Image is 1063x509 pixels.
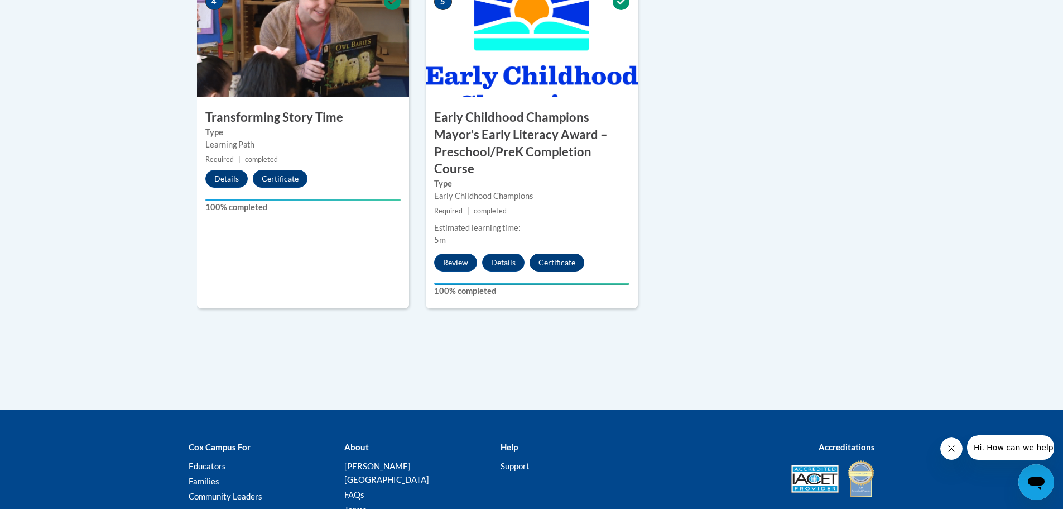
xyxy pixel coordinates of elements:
[434,190,629,202] div: Early Childhood Champions
[238,155,241,164] span: |
[344,489,364,500] a: FAQs
[205,170,248,188] button: Details
[205,155,234,164] span: Required
[7,8,90,17] span: Hi. How can we help?
[205,126,401,139] label: Type
[467,207,469,215] span: |
[501,442,518,452] b: Help
[530,254,584,272] button: Certificate
[501,461,530,471] a: Support
[791,465,839,493] img: Accredited IACET® Provider
[847,459,875,498] img: IDA® Accredited
[253,170,307,188] button: Certificate
[434,207,463,215] span: Required
[189,461,226,471] a: Educators
[1018,464,1054,500] iframe: Button to launch messaging window
[967,435,1054,460] iframe: Message from company
[197,109,409,126] h3: Transforming Story Time
[940,437,963,460] iframe: Close message
[189,491,262,501] a: Community Leaders
[189,476,219,486] a: Families
[434,222,629,234] div: Estimated learning time:
[245,155,278,164] span: completed
[819,442,875,452] b: Accreditations
[434,178,629,190] label: Type
[205,201,401,213] label: 100% completed
[434,254,477,272] button: Review
[434,283,629,285] div: Your progress
[344,442,369,452] b: About
[205,139,401,151] div: Learning Path
[434,285,629,297] label: 100% completed
[205,199,401,201] div: Your progress
[344,461,429,484] a: [PERSON_NAME][GEOGRAPHIC_DATA]
[482,254,525,272] button: Details
[189,442,251,452] b: Cox Campus For
[474,207,507,215] span: completed
[434,235,446,245] span: 5m
[426,109,638,178] h3: Early Childhood Champions Mayor’s Early Literacy Award – Preschool/PreK Completion Course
